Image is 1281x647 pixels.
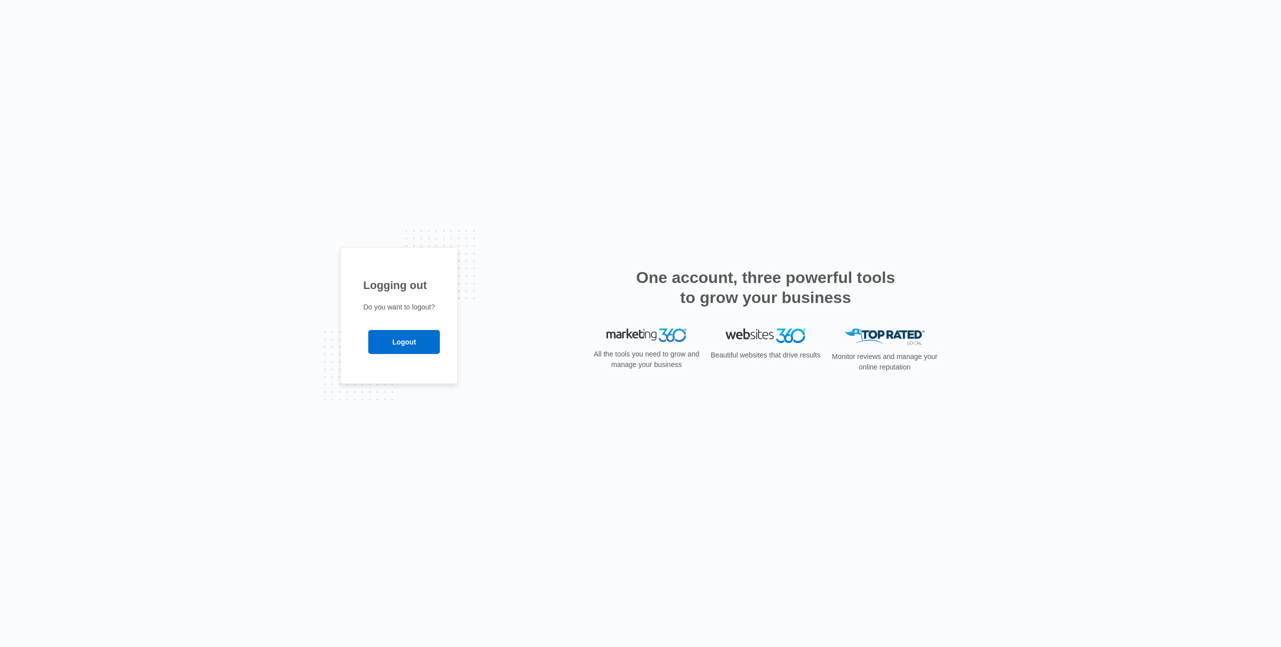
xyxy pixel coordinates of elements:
[363,302,435,312] p: Do you want to logout?
[363,277,435,293] h1: Logging out
[368,330,440,354] input: Logout
[710,350,822,360] p: Beautiful websites that drive results
[829,351,941,372] p: Monitor reviews and manage your online reputation
[606,328,687,342] img: Marketing 360
[590,349,703,370] p: All the tools you need to grow and manage your business
[726,328,806,343] img: Websites 360
[633,267,898,307] h2: One account, three powerful tools to grow your business
[845,328,925,345] img: Top Rated Local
